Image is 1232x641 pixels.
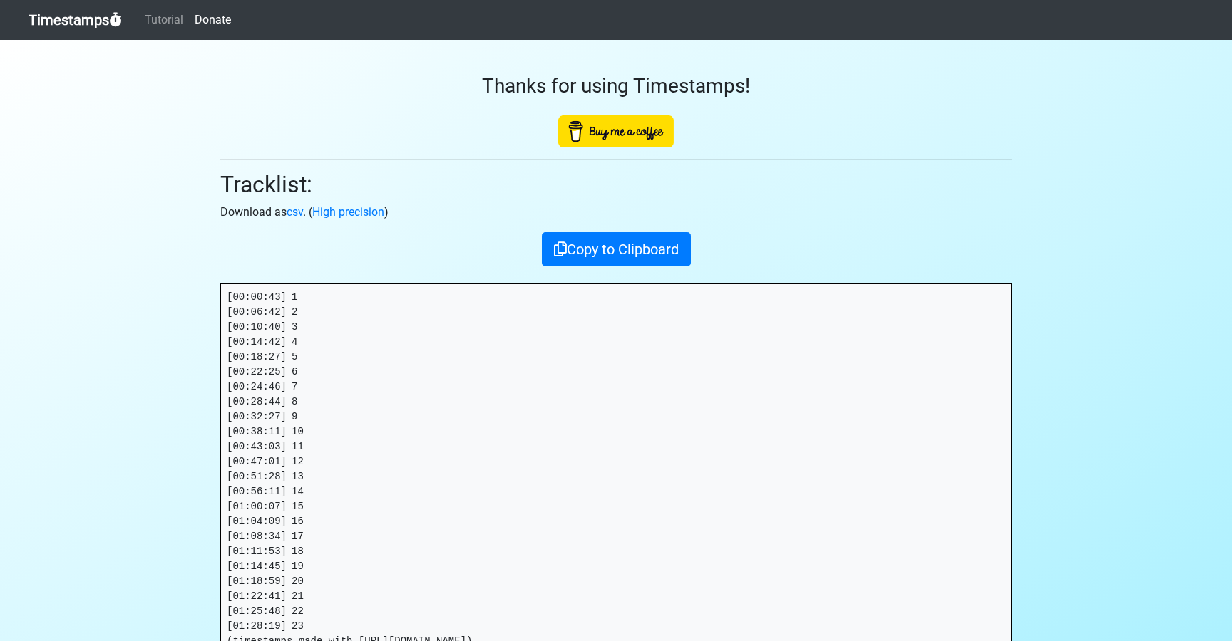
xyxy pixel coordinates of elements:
[220,171,1012,198] h2: Tracklist:
[139,6,189,34] a: Tutorial
[220,74,1012,98] h3: Thanks for using Timestamps!
[189,6,237,34] a: Donate
[558,115,674,147] img: Buy Me A Coffee
[1161,570,1215,624] iframe: Drift Widget Chat Controller
[29,6,122,34] a: Timestamps
[220,204,1012,221] p: Download as . ( )
[542,232,691,266] button: Copy to Clipboard
[287,205,303,219] a: csv
[312,205,384,219] a: High precision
